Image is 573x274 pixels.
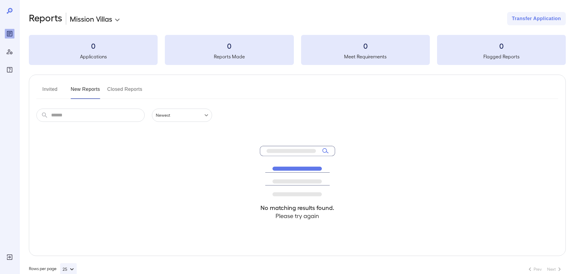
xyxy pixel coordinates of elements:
h5: Meet Requirements [301,53,430,60]
div: Log Out [5,252,14,262]
button: Closed Reports [107,85,143,99]
h4: No matching results found. [260,204,335,212]
button: Invited [36,85,63,99]
h2: Reports [29,12,62,25]
button: New Reports [71,85,100,99]
h5: Reports Made [165,53,294,60]
h5: Flagged Reports [437,53,566,60]
p: Mission Villas [70,14,112,23]
div: Manage Users [5,47,14,57]
div: Newest [152,109,212,122]
h4: Please try again [260,212,335,220]
h3: 0 [437,41,566,51]
h5: Applications [29,53,158,60]
summary: 0Applications0Reports Made0Meet Requirements0Flagged Reports [29,35,566,65]
h3: 0 [301,41,430,51]
h3: 0 [165,41,294,51]
nav: pagination navigation [524,264,566,274]
div: Reports [5,29,14,38]
h3: 0 [29,41,158,51]
button: Transfer Application [507,12,566,25]
div: FAQ [5,65,14,75]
